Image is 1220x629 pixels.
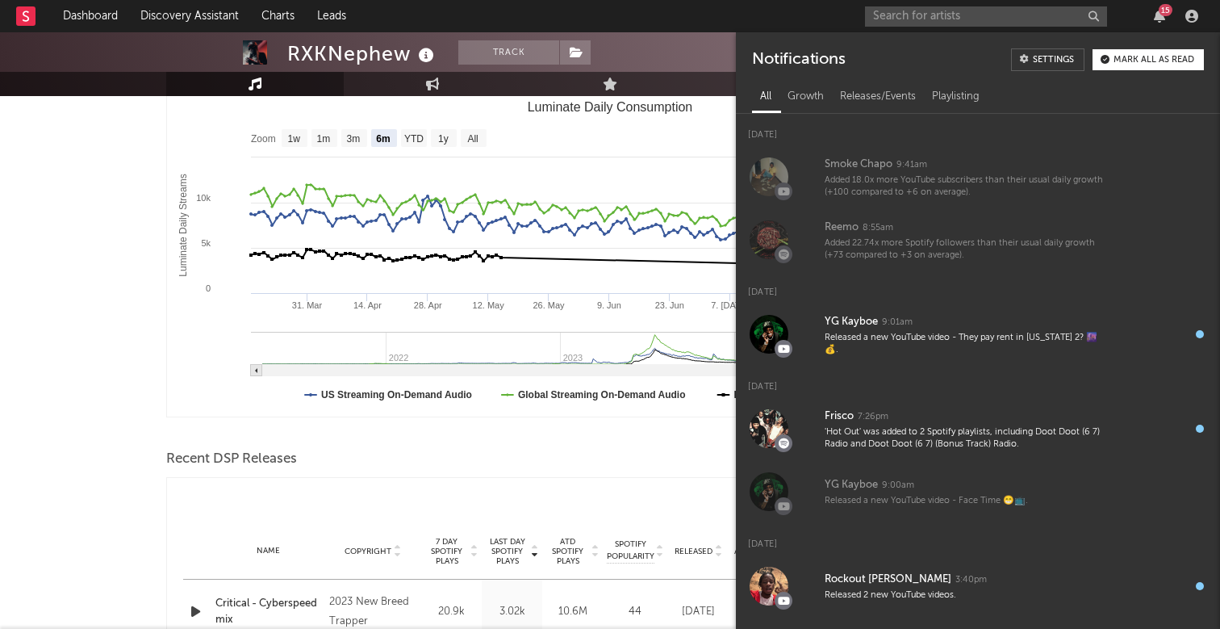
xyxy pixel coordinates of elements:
text: 23. Jun [655,300,684,310]
div: Name [215,545,321,557]
button: Mark all as read [1093,49,1204,70]
text: Global Streaming On-Demand Audio [518,389,686,400]
div: Frisco [825,407,854,426]
div: 2.35M [733,604,788,620]
div: Rockout [PERSON_NAME] [825,570,951,589]
div: Notifications [752,48,845,71]
div: 8:55am [863,222,893,234]
a: Frisco7:26pm'Hot Out' was added to 2 Spotify playlists, including Doot Doot (6 7) Radio and Doot ... [736,397,1220,460]
a: Reemo8:55amAdded 22.74x more Spotify followers than their usual daily growth (+73 compared to +3 ... [736,208,1220,271]
div: All [752,83,779,111]
div: 9:01am [882,317,913,329]
text: 7. [DATE] [711,300,749,310]
text: 10k [196,193,211,203]
text: US Streaming On-Demand Audio [321,389,472,400]
span: Recent DSP Releases [166,450,297,469]
div: Smoke Chapo [825,155,892,174]
div: Added 22.74x more Spotify followers than their usual daily growth (+73 compared to +3 on average). [825,237,1109,262]
div: Playlisting [924,83,988,111]
div: Added 18.0x more YouTube subscribers than their usual daily growth (+100 compared to +6 on average). [825,174,1109,199]
text: 0 [206,283,211,293]
div: 3.02k [486,604,538,620]
div: [DATE] [736,523,1220,555]
a: Smoke Chapo9:41amAdded 18.0x more YouTube subscribers than their usual daily growth (+100 compare... [736,145,1220,208]
a: Rockout [PERSON_NAME]3:40pmReleased 2 new YouTube videos. [736,555,1220,618]
div: 3:40pm [955,574,987,586]
div: 44 [607,604,663,620]
div: RXKNephew [287,40,438,67]
text: 26. May [533,300,565,310]
span: Global ATD Audio Streams [733,537,778,566]
div: Released a new YouTube video - They pay rent in [US_STATE] 2? 🌆💰. [825,332,1109,357]
input: Search for artists [865,6,1107,27]
text: 14. Apr [353,300,382,310]
text: Ex-US Streaming On-Demand Audio [734,389,900,400]
text: 5k [201,238,211,248]
span: Released [675,547,712,556]
button: 15 [1154,10,1165,23]
text: 12. May [473,300,505,310]
div: YG Kayboe [825,312,878,332]
div: 'Hot Out' was added to 2 Spotify playlists, including Doot Doot (6 7) Radio and Doot Doot (6 7) (... [825,426,1109,451]
span: 7 Day Spotify Plays [425,537,468,566]
span: Spotify Popularity [607,539,654,563]
text: Luminate Daily Consumption [528,100,693,114]
a: Critical - Cyberspeed mix [215,596,321,627]
div: YG Kayboe [825,476,878,495]
div: 9:00am [882,480,914,492]
div: Settings [1033,56,1074,65]
div: Reemo [825,218,859,237]
div: 9:41am [896,159,927,171]
text: 9. Jun [597,300,621,310]
text: 28. Apr [414,300,442,310]
div: 20.9k [425,604,478,620]
button: Track [458,40,559,65]
div: 10.6M [546,604,599,620]
div: Releases/Events [832,83,924,111]
span: Copyright [345,547,391,556]
div: [DATE] [736,366,1220,397]
a: YG Kayboe9:01amReleased a new YouTube video - They pay rent in [US_STATE] 2? 🌆💰. [736,303,1220,366]
div: 15 [1159,4,1172,16]
div: [DATE] [736,271,1220,303]
div: Growth [779,83,832,111]
svg: Luminate Daily Consumption [167,94,1053,417]
text: 31. Mar [292,300,323,310]
text: Luminate Daily Streams [178,174,189,276]
a: Settings [1011,48,1084,71]
div: 7:26pm [858,411,888,423]
a: YG Kayboe9:00amReleased a new YouTube video - Face Time 😁📺. [736,460,1220,523]
span: Last Day Spotify Plays [486,537,529,566]
div: [DATE] [671,604,725,620]
div: Released 2 new YouTube videos. [825,589,1109,602]
div: Released a new YouTube video - Face Time 😁📺. [825,495,1109,507]
div: [DATE] [736,114,1220,145]
span: ATD Spotify Plays [546,537,589,566]
div: Mark all as read [1113,56,1194,65]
